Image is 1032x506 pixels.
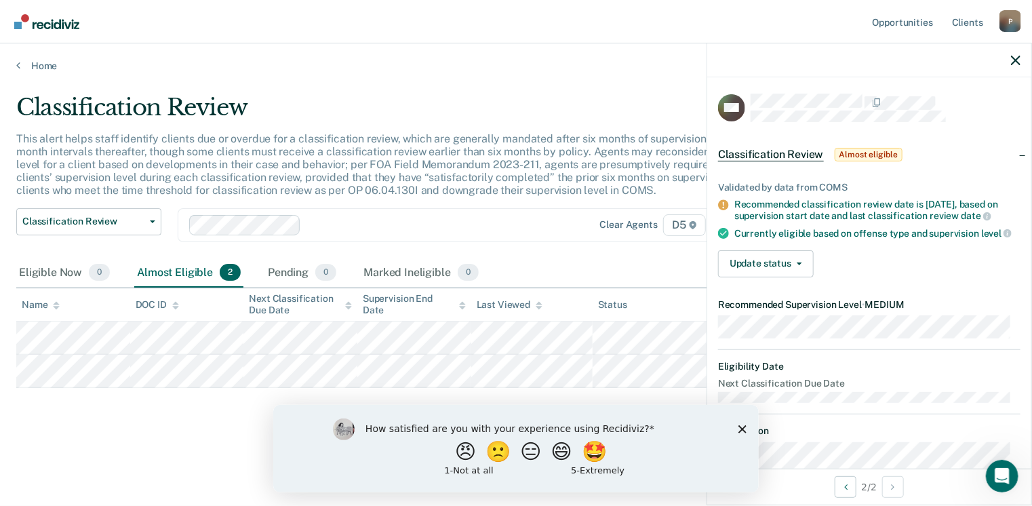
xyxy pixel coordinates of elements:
[16,94,791,132] div: Classification Review
[718,378,1020,389] dt: Next Classification Due Date
[22,216,144,227] span: Classification Review
[882,476,904,498] button: Next Opportunity
[134,258,243,288] div: Almost Eligible
[22,299,60,311] div: Name
[220,264,241,281] span: 2
[981,228,1012,239] span: level
[361,258,481,288] div: Marked Ineligible
[663,214,706,236] span: D5
[718,182,1020,193] div: Validated by data from COMS
[835,148,902,161] span: Almost eligible
[835,476,856,498] button: Previous Opportunity
[718,148,824,161] span: Classification Review
[862,299,865,310] span: •
[14,14,79,29] img: Recidiviz
[16,60,1016,72] a: Home
[707,133,1031,176] div: Classification ReviewAlmost eligible
[734,227,1020,239] div: Currently eligible based on offense type and supervision
[718,250,814,277] button: Update status
[707,469,1031,505] div: 2 / 2
[999,10,1021,32] button: Profile dropdown button
[265,258,339,288] div: Pending
[477,299,542,311] div: Last Viewed
[315,264,336,281] span: 0
[273,405,759,492] iframe: Survey by Kim from Recidiviz
[718,299,1020,311] dt: Recommended Supervision Level MEDIUM
[89,264,110,281] span: 0
[458,264,479,281] span: 0
[999,10,1021,32] div: P
[718,361,1020,372] dt: Eligibility Date
[249,293,352,316] div: Next Classification Due Date
[16,258,113,288] div: Eligible Now
[718,425,1020,437] dt: Supervision
[986,460,1018,492] iframe: Intercom live chat
[363,293,466,316] div: Supervision End Date
[16,132,787,197] p: This alert helps staff identify clients due or overdue for a classification review, which are gen...
[136,299,179,311] div: DOC ID
[734,199,1020,222] div: Recommended classification review date is [DATE], based on supervision start date and last classi...
[598,299,627,311] div: Status
[600,219,658,231] div: Clear agents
